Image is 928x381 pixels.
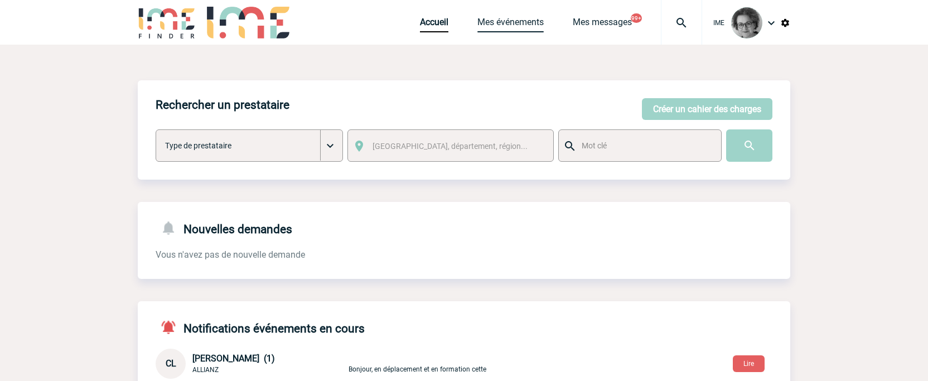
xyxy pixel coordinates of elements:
a: Mes messages [573,17,632,32]
span: IME [713,19,724,27]
img: IME-Finder [138,7,196,38]
span: ALLIANZ [192,366,219,374]
p: Bonjour, en déplacement et en formation cette [345,355,607,373]
span: [PERSON_NAME] (1) [192,353,275,364]
a: Mes événements [477,17,544,32]
h4: Rechercher un prestataire [156,98,289,112]
input: Mot clé [579,138,711,153]
span: CL [166,358,176,369]
input: Submit [726,129,772,162]
a: Lire [724,358,774,368]
a: Accueil [420,17,448,32]
h4: Notifications événements en cours [156,319,365,335]
button: Lire [733,355,765,372]
button: 99+ [631,13,642,23]
span: Vous n'avez pas de nouvelle demande [156,249,305,260]
h4: Nouvelles demandes [156,220,292,236]
div: Conversation privée : Client - Agence [156,349,343,379]
a: CL [PERSON_NAME] (1) ALLIANZ Bonjour, en déplacement et en formation cette [156,358,607,368]
span: [GEOGRAPHIC_DATA], département, région... [373,142,528,151]
img: 101028-0.jpg [731,7,762,38]
img: notifications-active-24-px-r.png [160,319,183,335]
img: notifications-24-px-g.png [160,220,183,236]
